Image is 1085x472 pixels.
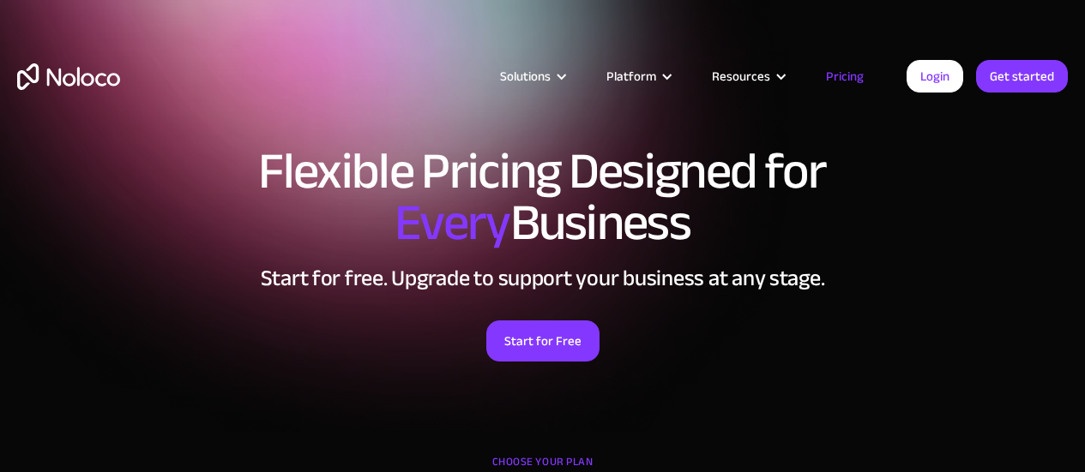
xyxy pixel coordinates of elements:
a: Get started [976,60,1068,93]
a: Login [907,60,963,93]
div: Solutions [479,65,585,87]
a: Start for Free [486,320,600,361]
div: Resources [712,65,770,87]
h1: Flexible Pricing Designed for Business [17,146,1068,248]
div: Platform [585,65,690,87]
a: Pricing [805,65,885,87]
span: Every [395,175,510,271]
h2: Start for free. Upgrade to support your business at any stage. [17,266,1068,291]
div: Resources [690,65,805,87]
div: Solutions [500,65,551,87]
a: home [17,63,120,90]
div: Platform [606,65,656,87]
